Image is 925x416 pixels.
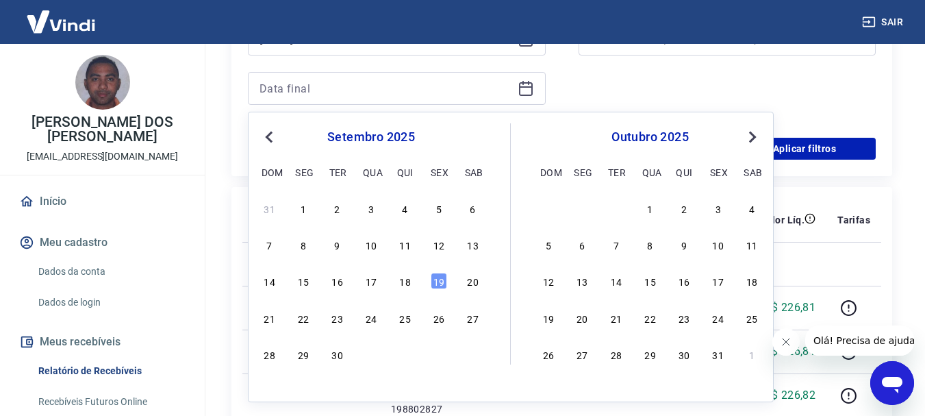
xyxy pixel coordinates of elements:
div: ter [329,164,346,180]
div: seg [574,164,590,180]
div: Choose quarta-feira, 24 de setembro de 2025 [363,310,379,326]
div: Choose segunda-feira, 1 de setembro de 2025 [295,200,312,217]
div: qui [397,164,414,180]
button: Previous Month [261,129,277,145]
div: setembro 2025 [259,129,483,145]
div: Choose quarta-feira, 8 de outubro de 2025 [642,236,659,253]
div: seg [295,164,312,180]
div: Choose domingo, 14 de setembro de 2025 [262,273,278,289]
div: dom [540,164,557,180]
div: Choose quarta-feira, 15 de outubro de 2025 [642,273,659,289]
div: Choose quarta-feira, 29 de outubro de 2025 [642,346,659,363]
div: Choose quarta-feira, 3 de setembro de 2025 [363,200,379,217]
button: Sair [859,10,909,35]
div: qua [363,164,379,180]
button: Next Month [744,129,761,145]
div: Choose sábado, 25 de outubro de 2025 [744,310,760,326]
div: Choose quinta-feira, 2 de outubro de 2025 [397,346,414,363]
div: Choose sexta-feira, 5 de setembro de 2025 [431,200,447,217]
div: Choose quinta-feira, 4 de setembro de 2025 [397,200,414,217]
div: outubro 2025 [538,129,762,145]
div: Choose terça-feira, 23 de setembro de 2025 [329,310,346,326]
div: Choose terça-feira, 2 de setembro de 2025 [329,200,346,217]
div: Choose sábado, 18 de outubro de 2025 [744,273,760,289]
span: Olá! Precisa de ajuda? [8,10,115,21]
div: Choose domingo, 12 de outubro de 2025 [540,273,557,289]
div: month 2025-09 [259,198,483,364]
a: Relatório de Recebíveis [33,357,188,385]
iframe: Fechar mensagem [772,328,800,356]
div: Choose domingo, 31 de agosto de 2025 [262,200,278,217]
div: Choose quinta-feira, 16 de outubro de 2025 [676,273,692,289]
div: Choose domingo, 19 de outubro de 2025 [540,310,557,326]
div: qua [642,164,659,180]
div: Choose sexta-feira, 31 de outubro de 2025 [710,346,726,363]
a: Início [16,186,188,217]
p: Valor Líq. [760,213,804,227]
div: Choose terça-feira, 7 de outubro de 2025 [608,236,624,253]
div: Choose segunda-feira, 15 de setembro de 2025 [295,273,312,289]
div: Choose quinta-feira, 2 de outubro de 2025 [676,200,692,217]
input: Data final [259,78,512,99]
div: Choose quinta-feira, 9 de outubro de 2025 [676,236,692,253]
div: Choose quarta-feira, 1 de outubro de 2025 [363,346,379,363]
div: Choose sexta-feira, 3 de outubro de 2025 [431,346,447,363]
img: b364baf0-585a-4717-963f-4c6cdffdd737.jpeg [75,55,130,110]
div: Choose segunda-feira, 29 de setembro de 2025 [574,200,590,217]
div: Choose terça-feira, 14 de outubro de 2025 [608,273,624,289]
p: [PERSON_NAME] DOS [PERSON_NAME] [11,115,194,144]
div: Choose quinta-feira, 23 de outubro de 2025 [676,310,692,326]
div: Choose terça-feira, 30 de setembro de 2025 [329,346,346,363]
div: ter [608,164,624,180]
div: Choose quarta-feira, 1 de outubro de 2025 [642,200,659,217]
div: Choose quinta-feira, 11 de setembro de 2025 [397,236,414,253]
div: Choose terça-feira, 9 de setembro de 2025 [329,236,346,253]
div: sab [744,164,760,180]
div: Choose sexta-feira, 3 de outubro de 2025 [710,200,726,217]
div: Choose terça-feira, 16 de setembro de 2025 [329,273,346,289]
div: Choose segunda-feira, 8 de setembro de 2025 [295,236,312,253]
div: Choose segunda-feira, 20 de outubro de 2025 [574,310,590,326]
div: dom [262,164,278,180]
div: Choose domingo, 7 de setembro de 2025 [262,236,278,253]
div: Choose domingo, 5 de outubro de 2025 [540,236,557,253]
div: Choose segunda-feira, 29 de setembro de 2025 [295,346,312,363]
p: [EMAIL_ADDRESS][DOMAIN_NAME] [27,149,178,164]
div: Choose sexta-feira, 26 de setembro de 2025 [431,310,447,326]
img: Vindi [16,1,105,42]
div: Choose sexta-feira, 12 de setembro de 2025 [431,236,447,253]
div: Choose quinta-feira, 18 de setembro de 2025 [397,273,414,289]
div: Choose domingo, 26 de outubro de 2025 [540,346,557,363]
button: Aplicar filtros [733,138,876,160]
div: Choose segunda-feira, 22 de setembro de 2025 [295,310,312,326]
div: Choose terça-feira, 21 de outubro de 2025 [608,310,624,326]
a: Recebíveis Futuros Online [33,388,188,416]
div: Choose domingo, 28 de setembro de 2025 [540,200,557,217]
div: Choose sábado, 11 de outubro de 2025 [744,236,760,253]
div: Choose quinta-feira, 30 de outubro de 2025 [676,346,692,363]
div: Choose sexta-feira, 17 de outubro de 2025 [710,273,726,289]
div: Choose segunda-feira, 13 de outubro de 2025 [574,273,590,289]
div: Choose sábado, 27 de setembro de 2025 [465,310,481,326]
a: Dados da conta [33,258,188,286]
div: Choose quarta-feira, 17 de setembro de 2025 [363,273,379,289]
div: sex [710,164,726,180]
div: Choose sexta-feira, 19 de setembro de 2025 [431,273,447,289]
div: qui [676,164,692,180]
div: Choose sábado, 4 de outubro de 2025 [744,200,760,217]
div: Choose quarta-feira, 10 de setembro de 2025 [363,236,379,253]
div: Choose quarta-feira, 22 de outubro de 2025 [642,310,659,326]
div: month 2025-10 [538,198,762,364]
div: Choose sábado, 4 de outubro de 2025 [465,346,481,363]
iframe: Botão para abrir a janela de mensagens [870,361,914,405]
button: Meus recebíveis [16,327,188,357]
p: R$ 226,82 [765,387,816,404]
div: sab [465,164,481,180]
div: Choose quinta-feira, 25 de setembro de 2025 [397,310,414,326]
div: Choose sábado, 6 de setembro de 2025 [465,200,481,217]
div: Choose domingo, 28 de setembro de 2025 [262,346,278,363]
div: Choose sábado, 1 de novembro de 2025 [744,346,760,363]
div: Choose sexta-feira, 24 de outubro de 2025 [710,310,726,326]
div: Choose domingo, 21 de setembro de 2025 [262,310,278,326]
div: Choose sábado, 13 de setembro de 2025 [465,236,481,253]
